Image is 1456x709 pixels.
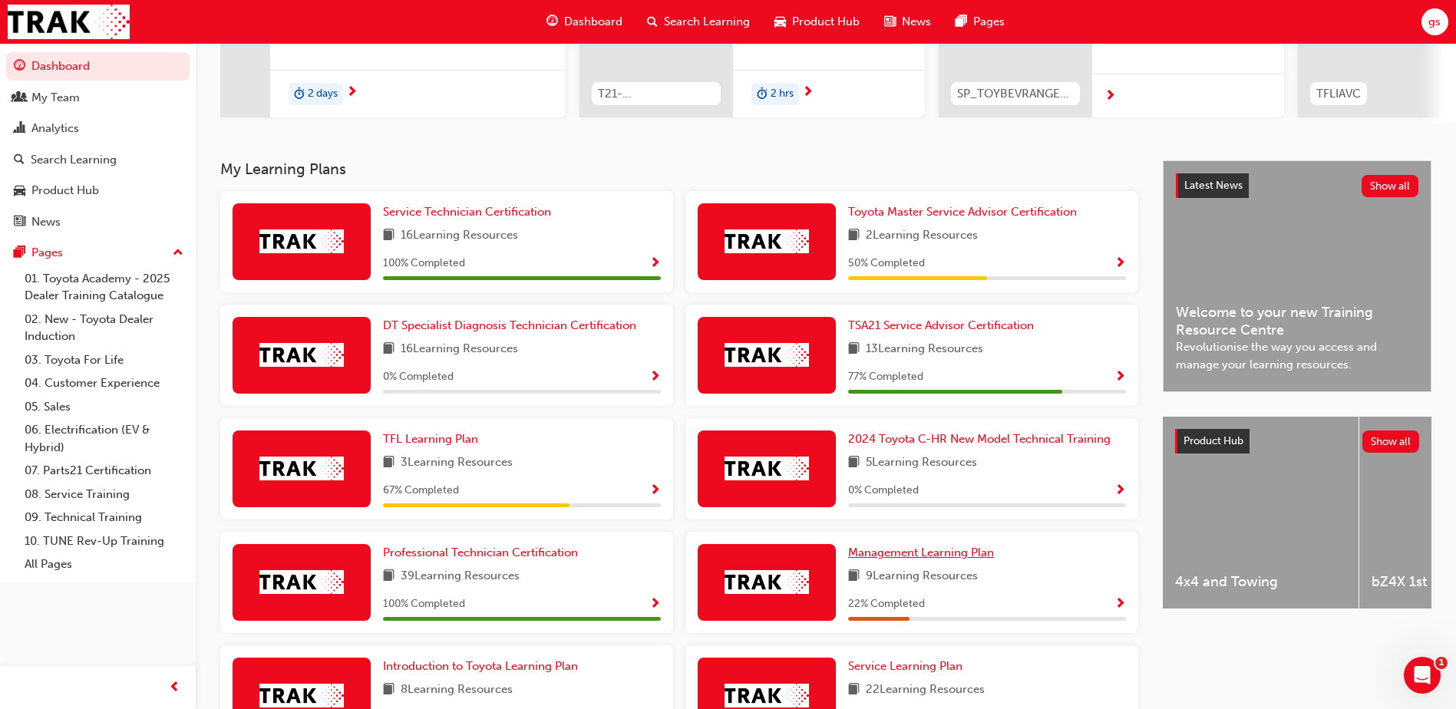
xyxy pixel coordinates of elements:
[346,86,358,100] span: next-icon
[848,681,860,700] span: book-icon
[774,12,786,31] span: car-icon
[792,13,860,31] span: Product Hub
[14,60,25,74] span: guage-icon
[973,13,1005,31] span: Pages
[259,343,344,367] img: Trak
[6,114,190,143] a: Analytics
[649,481,661,500] button: Show Progress
[401,567,520,586] span: 39 Learning Resources
[308,85,338,103] span: 2 days
[31,182,99,200] div: Product Hub
[1114,371,1126,384] span: Show Progress
[1163,160,1431,392] a: Latest NewsShow allWelcome to your new Training Resource CentreRevolutionise the way you access a...
[383,255,465,272] span: 100 % Completed
[1176,173,1418,198] a: Latest NewsShow all
[401,681,513,700] span: 8 Learning Resources
[14,246,25,260] span: pages-icon
[18,267,190,308] a: 01. Toyota Academy - 2025 Dealer Training Catalogue
[866,340,983,359] span: 13 Learning Resources
[31,151,117,169] div: Search Learning
[866,681,985,700] span: 22 Learning Resources
[848,482,919,500] span: 0 % Completed
[383,544,584,562] a: Professional Technician Certification
[664,13,750,31] span: Search Learning
[649,368,661,387] button: Show Progress
[866,226,978,246] span: 2 Learning Resources
[649,598,661,612] span: Show Progress
[848,340,860,359] span: book-icon
[383,203,557,221] a: Service Technician Certification
[169,678,180,697] span: prev-icon
[6,176,190,205] a: Product Hub
[866,453,977,473] span: 5 Learning Resources
[848,368,923,386] span: 77 % Completed
[18,395,190,419] a: 05. Sales
[383,681,395,700] span: book-icon
[1175,429,1419,453] a: Product HubShow all
[401,453,513,473] span: 3 Learning Resources
[848,567,860,586] span: book-icon
[259,684,344,707] img: Trak
[564,13,622,31] span: Dashboard
[598,85,715,103] span: T21-FOD_HVIS_PREREQ
[383,595,465,613] span: 100 % Completed
[6,239,190,267] button: Pages
[383,317,642,335] a: DT Specialist Diagnosis Technician Certification
[1316,85,1361,103] span: TFLIAVC
[18,506,190,529] a: 09. Technical Training
[649,371,661,384] span: Show Progress
[848,432,1111,446] span: 2024 Toyota C-HR New Model Technical Training
[383,432,478,446] span: TFL Learning Plan
[848,453,860,473] span: book-icon
[546,12,558,31] span: guage-icon
[725,229,809,253] img: Trak
[1404,657,1441,694] iframe: Intercom live chat
[31,213,61,231] div: News
[383,482,459,500] span: 67 % Completed
[14,153,25,167] span: search-icon
[1176,304,1418,338] span: Welcome to your new Training Resource Centre
[848,226,860,246] span: book-icon
[383,340,395,359] span: book-icon
[383,226,395,246] span: book-icon
[383,430,484,448] a: TFL Learning Plan
[649,254,661,273] button: Show Progress
[383,368,454,386] span: 0 % Completed
[18,418,190,459] a: 06. Electrification (EV & Hybrid)
[943,6,1017,38] a: pages-iconPages
[848,658,969,675] a: Service Learning Plan
[383,546,578,559] span: Professional Technician Certification
[14,91,25,105] span: people-icon
[6,208,190,236] a: News
[8,5,130,39] img: Trak
[1114,598,1126,612] span: Show Progress
[1176,338,1418,373] span: Revolutionise the way you access and manage your learning resources.
[848,255,925,272] span: 50 % Completed
[1114,368,1126,387] button: Show Progress
[259,229,344,253] img: Trak
[956,12,967,31] span: pages-icon
[848,205,1077,219] span: Toyota Master Service Advisor Certification
[1175,573,1346,591] span: 4x4 and Towing
[771,85,794,103] span: 2 hrs
[1114,481,1126,500] button: Show Progress
[725,343,809,367] img: Trak
[18,308,190,348] a: 02. New - Toyota Dealer Induction
[1104,90,1116,104] span: next-icon
[383,318,636,332] span: DT Specialist Diagnosis Technician Certification
[1435,657,1448,669] span: 1
[957,85,1074,103] span: SP_TOYBEVRANGE_EL
[220,160,1138,178] h3: My Learning Plans
[6,52,190,81] a: Dashboard
[725,457,809,480] img: Trak
[18,371,190,395] a: 04. Customer Experience
[1114,257,1126,271] span: Show Progress
[802,86,814,100] span: next-icon
[173,243,183,263] span: up-icon
[1114,484,1126,498] span: Show Progress
[635,6,762,38] a: search-iconSearch Learning
[31,244,63,262] div: Pages
[1114,254,1126,273] button: Show Progress
[259,570,344,594] img: Trak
